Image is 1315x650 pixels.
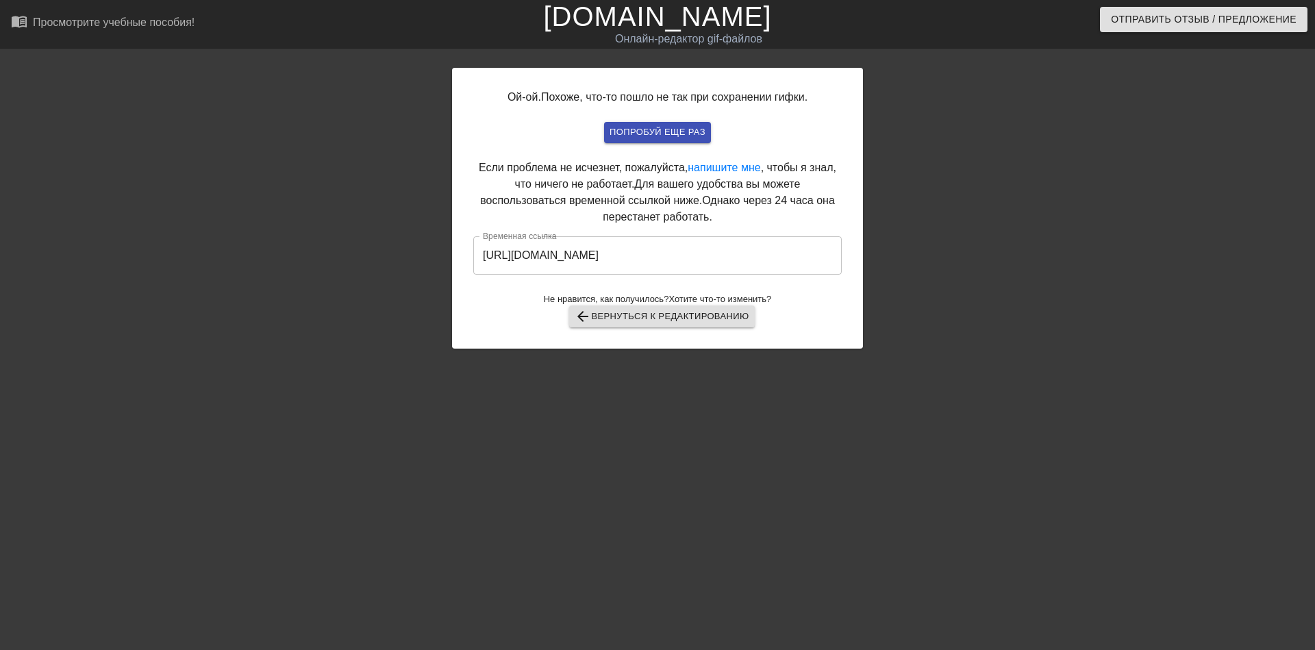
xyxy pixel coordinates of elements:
[1100,7,1307,32] button: Отправить Отзыв / Предложение
[1111,11,1297,28] ya-tr-span: Отправить Отзыв / Предложение
[515,162,836,190] ya-tr-span: , чтобы я знал, что ничего не работает.
[604,122,711,143] button: попробуй еще раз
[610,125,705,140] ya-tr-span: попробуй еще раз
[569,305,754,327] button: Вернуться к редактированию
[688,162,760,173] a: напишите мне
[575,308,591,325] ya-tr-span: arrow_back
[508,91,541,103] ya-tr-span: Ой-ой.
[11,13,111,29] ya-tr-span: menu_book_бук меню
[479,162,688,173] ya-tr-span: Если проблема не исчезнет, пожалуйста,
[615,33,762,45] ya-tr-span: Онлайн-редактор gif-файлов
[543,1,771,32] a: [DOMAIN_NAME]
[603,195,835,223] ya-tr-span: Однако через 24 часа она перестанет работать.
[11,13,195,34] a: Просмотрите учебные пособия!
[541,91,807,103] ya-tr-span: Похоже, что-то пошло не так при сохранении гифки.
[473,236,842,275] input: голый
[544,294,669,304] ya-tr-span: Не нравится, как получилось?
[480,178,800,206] ya-tr-span: Для вашего удобства вы можете воспользоваться временной ссылкой ниже.
[591,309,749,325] ya-tr-span: Вернуться к редактированию
[668,294,771,304] ya-tr-span: Хотите что-то изменить?
[33,16,195,28] ya-tr-span: Просмотрите учебные пособия!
